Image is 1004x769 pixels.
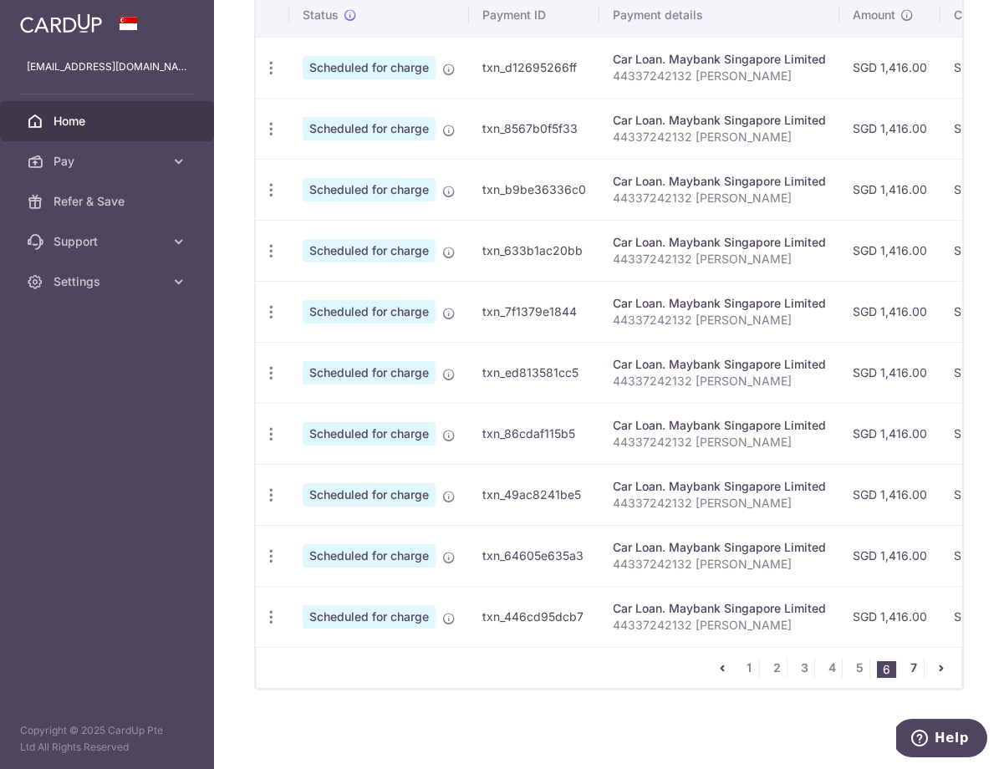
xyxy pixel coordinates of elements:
td: txn_ed813581cc5 [469,342,599,403]
span: Scheduled for charge [303,239,436,262]
span: Scheduled for charge [303,605,436,629]
nav: pager [712,648,961,688]
span: Amount [853,7,895,23]
p: 44337242132 [PERSON_NAME] [613,495,826,512]
p: 44337242132 [PERSON_NAME] [613,312,826,328]
span: Pay [54,153,164,170]
div: Car Loan. Maybank Singapore Limited [613,356,826,373]
td: txn_7f1379e1844 [469,281,599,342]
span: Support [54,233,164,250]
td: SGD 1,416.00 [839,220,940,281]
td: txn_8567b0f5f33 [469,98,599,159]
span: Settings [54,273,164,290]
li: 6 [877,661,897,678]
td: SGD 1,416.00 [839,525,940,586]
p: 44337242132 [PERSON_NAME] [613,68,826,84]
p: 44337242132 [PERSON_NAME] [613,129,826,145]
p: 44337242132 [PERSON_NAME] [613,190,826,206]
td: SGD 1,416.00 [839,98,940,159]
p: 44337242132 [PERSON_NAME] [613,434,826,451]
td: SGD 1,416.00 [839,586,940,647]
a: 4 [822,658,842,678]
a: 2 [767,658,787,678]
div: Car Loan. Maybank Singapore Limited [613,539,826,556]
td: txn_633b1ac20bb [469,220,599,281]
p: 44337242132 [PERSON_NAME] [613,556,826,573]
div: Car Loan. Maybank Singapore Limited [613,234,826,251]
td: txn_b9be36336c0 [469,159,599,220]
div: Car Loan. Maybank Singapore Limited [613,295,826,312]
td: txn_86cdaf115b5 [469,403,599,464]
span: Status [303,7,339,23]
img: CardUp [20,13,102,33]
div: Car Loan. Maybank Singapore Limited [613,173,826,190]
span: Scheduled for charge [303,422,436,446]
span: Scheduled for charge [303,56,436,79]
span: Scheduled for charge [303,361,436,384]
p: 44337242132 [PERSON_NAME] [613,617,826,634]
span: Refer & Save [54,193,164,210]
a: 7 [904,658,924,678]
td: SGD 1,416.00 [839,37,940,98]
td: SGD 1,416.00 [839,281,940,342]
td: txn_446cd95dcb7 [469,586,599,647]
td: txn_64605e635a3 [469,525,599,586]
p: [EMAIL_ADDRESS][DOMAIN_NAME] [27,59,187,75]
p: 44337242132 [PERSON_NAME] [613,251,826,267]
td: SGD 1,416.00 [839,159,940,220]
a: 3 [794,658,814,678]
td: txn_d12695266ff [469,37,599,98]
div: Car Loan. Maybank Singapore Limited [613,478,826,495]
td: SGD 1,416.00 [839,342,940,403]
span: Scheduled for charge [303,178,436,201]
div: Car Loan. Maybank Singapore Limited [613,112,826,129]
td: SGD 1,416.00 [839,403,940,464]
a: 1 [739,658,759,678]
div: Car Loan. Maybank Singapore Limited [613,600,826,617]
a: 5 [849,658,869,678]
div: Car Loan. Maybank Singapore Limited [613,51,826,68]
span: Scheduled for charge [303,117,436,140]
span: Scheduled for charge [303,300,436,323]
p: 44337242132 [PERSON_NAME] [613,373,826,390]
span: Home [54,113,164,130]
span: Scheduled for charge [303,483,436,507]
td: SGD 1,416.00 [839,464,940,525]
div: Car Loan. Maybank Singapore Limited [613,417,826,434]
iframe: Opens a widget where you can find more information [896,719,987,761]
td: txn_49ac8241be5 [469,464,599,525]
span: Scheduled for charge [303,544,436,568]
